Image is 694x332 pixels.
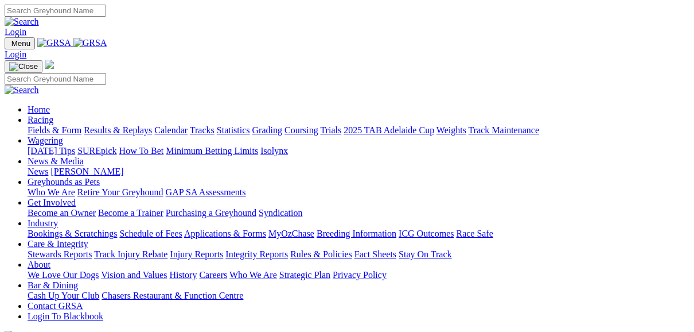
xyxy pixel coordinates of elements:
[28,218,58,228] a: Industry
[28,301,83,311] a: Contact GRSA
[28,249,689,260] div: Care & Integrity
[28,249,92,259] a: Stewards Reports
[98,208,163,218] a: Become a Trainer
[5,37,35,49] button: Toggle navigation
[28,208,96,218] a: Become an Owner
[5,73,106,85] input: Search
[166,208,256,218] a: Purchasing a Greyhound
[28,291,99,300] a: Cash Up Your Club
[28,229,689,239] div: Industry
[284,125,318,135] a: Coursing
[28,229,117,238] a: Bookings & Scratchings
[28,280,78,290] a: Bar & Dining
[279,270,330,280] a: Strategic Plan
[436,125,466,135] a: Weights
[5,85,39,95] img: Search
[102,291,243,300] a: Chasers Restaurant & Function Centre
[28,146,689,156] div: Wagering
[320,125,341,135] a: Trials
[5,5,106,17] input: Search
[154,125,188,135] a: Calendar
[73,38,107,48] img: GRSA
[28,167,689,177] div: News & Media
[344,125,434,135] a: 2025 TAB Adelaide Cup
[28,208,689,218] div: Get Involved
[290,249,352,259] a: Rules & Policies
[9,62,38,71] img: Close
[399,249,451,259] a: Stay On Track
[28,115,53,125] a: Racing
[119,146,164,156] a: How To Bet
[28,187,689,198] div: Greyhounds as Pets
[317,229,396,238] a: Breeding Information
[45,60,54,69] img: logo-grsa-white.png
[229,270,277,280] a: Who We Are
[190,125,215,135] a: Tracks
[84,125,152,135] a: Results & Replays
[28,291,689,301] div: Bar & Dining
[11,39,30,48] span: Menu
[119,229,182,238] a: Schedule of Fees
[5,27,26,37] a: Login
[333,270,387,280] a: Privacy Policy
[28,125,81,135] a: Fields & Form
[94,249,167,259] a: Track Injury Rebate
[399,229,454,238] a: ICG Outcomes
[354,249,396,259] a: Fact Sheets
[166,146,258,156] a: Minimum Betting Limits
[5,60,42,73] button: Toggle navigation
[5,17,39,27] img: Search
[77,187,163,197] a: Retire Your Greyhound
[28,260,50,269] a: About
[28,177,100,187] a: Greyhounds as Pets
[5,49,26,59] a: Login
[169,270,197,280] a: History
[170,249,223,259] a: Injury Reports
[166,187,246,197] a: GAP SA Assessments
[28,105,50,114] a: Home
[28,156,84,166] a: News & Media
[28,187,75,197] a: Who We Are
[50,167,123,176] a: [PERSON_NAME]
[252,125,282,135] a: Grading
[28,239,88,249] a: Care & Integrity
[101,270,167,280] a: Vision and Values
[28,311,103,321] a: Login To Blackbook
[28,198,76,207] a: Get Involved
[199,270,227,280] a: Careers
[28,146,75,156] a: [DATE] Tips
[28,270,689,280] div: About
[260,146,288,156] a: Isolynx
[217,125,250,135] a: Statistics
[259,208,302,218] a: Syndication
[28,136,63,145] a: Wagering
[184,229,266,238] a: Applications & Forms
[37,38,71,48] img: GRSA
[77,146,116,156] a: SUREpick
[225,249,288,259] a: Integrity Reports
[28,125,689,136] div: Racing
[28,167,48,176] a: News
[268,229,314,238] a: MyOzChase
[456,229,493,238] a: Race Safe
[28,270,99,280] a: We Love Our Dogs
[469,125,539,135] a: Track Maintenance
